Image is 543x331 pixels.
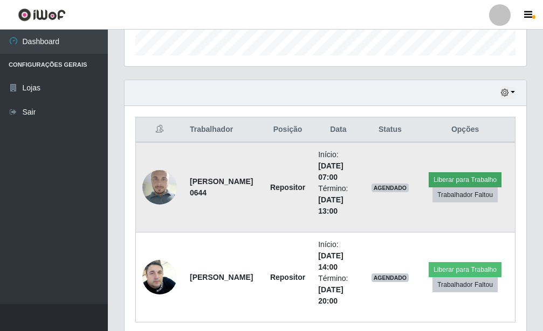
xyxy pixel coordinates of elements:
span: AGENDADO [372,184,409,192]
th: Status [365,117,416,143]
li: Início: [318,149,358,183]
time: [DATE] 07:00 [318,161,343,181]
th: Trabalhador [183,117,264,143]
span: AGENDADO [372,273,409,282]
th: Data [312,117,365,143]
li: Término: [318,183,358,217]
th: Posição [264,117,312,143]
button: Trabalhador Faltou [432,277,498,292]
li: Início: [318,239,358,273]
time: [DATE] 20:00 [318,285,343,305]
strong: Repositor [270,273,305,281]
img: 1743423674291.jpeg [142,157,177,218]
button: Trabalhador Faltou [432,187,498,202]
th: Opções [415,117,515,143]
time: [DATE] 13:00 [318,195,343,215]
button: Liberar para Trabalho [429,172,501,187]
strong: Repositor [270,183,305,192]
img: 1741871107484.jpeg [142,247,177,308]
strong: [PERSON_NAME] 0644 [190,177,253,197]
img: CoreUI Logo [18,8,66,22]
time: [DATE] 14:00 [318,251,343,271]
button: Liberar para Trabalho [429,262,501,277]
li: Término: [318,273,358,307]
strong: [PERSON_NAME] [190,273,253,281]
